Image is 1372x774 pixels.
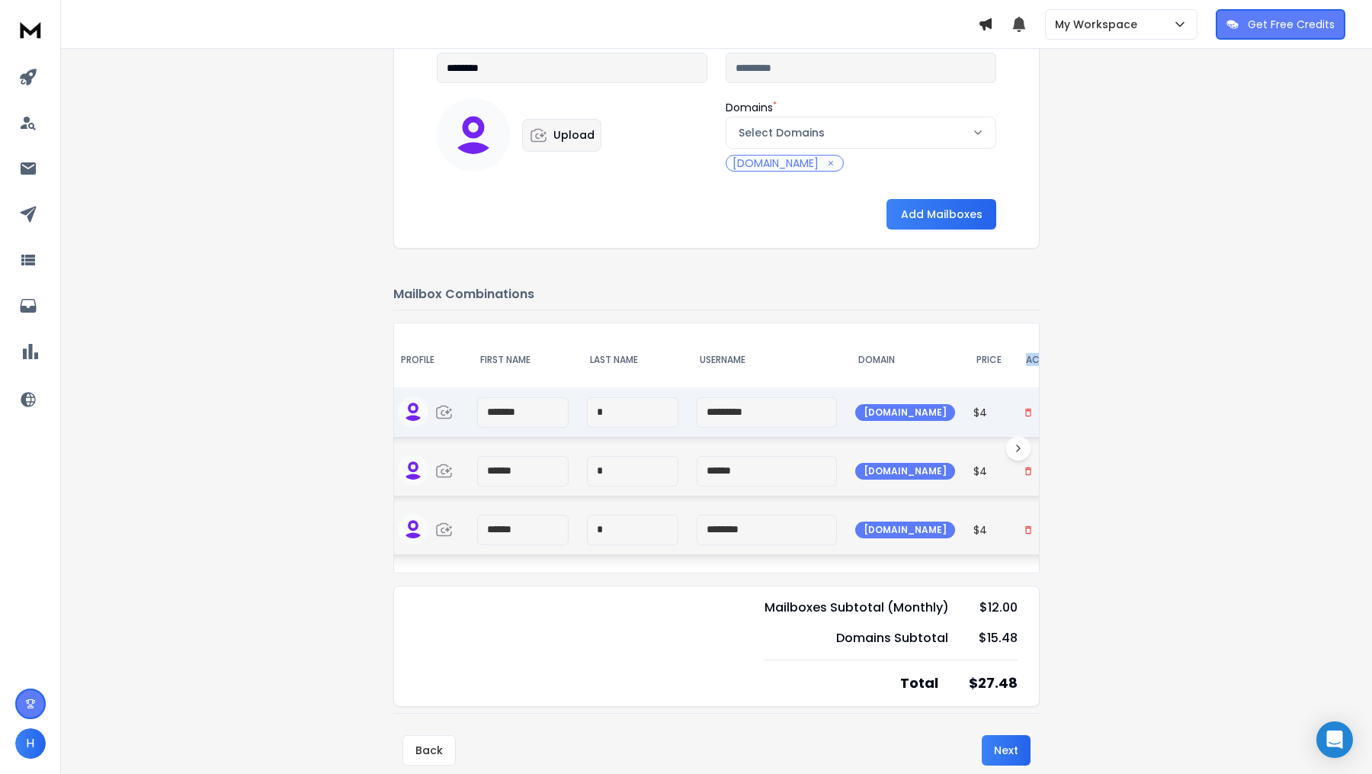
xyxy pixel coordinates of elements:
[964,446,1014,496] td: $ 4
[969,673,1018,694] h2: $ 27.48
[982,735,1031,766] button: Next
[855,522,955,538] div: [DOMAIN_NAME]
[1216,9,1345,40] button: Get Free Credits
[15,15,46,43] img: logo
[688,342,846,378] th: Username
[855,404,955,421] div: [DOMAIN_NAME]
[1006,436,1031,461] button: Scroll to see more
[402,735,456,766] button: Back
[765,599,949,617] h4: Mailboxes Subtotal (Monthly)
[886,199,996,230] button: Add Mailboxes
[1248,17,1335,32] p: Get Free Credits
[846,342,964,378] th: Domain
[900,673,938,694] h4: Total
[964,342,1014,378] th: Price
[522,119,601,152] label: Upload
[855,463,955,480] div: [DOMAIN_NAME]
[964,387,1014,437] td: $ 4
[1014,342,1079,378] th: Actions
[468,342,578,378] th: First Name
[726,100,777,115] label: Domains
[1316,721,1353,758] div: Open Intercom Messenger
[389,342,468,378] th: Profile
[979,599,1018,617] h2: $ 12.00
[726,117,996,149] button: Select Domains
[15,728,46,759] button: H
[979,629,1018,647] h2: $ 15.48
[578,342,688,378] th: Last Name
[964,505,1014,554] td: $ 4
[1055,17,1143,32] p: My Workspace
[726,155,844,172] div: [DOMAIN_NAME]
[836,629,948,647] h4: Domains Subtotal
[393,285,1040,310] p: Mailbox Combinations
